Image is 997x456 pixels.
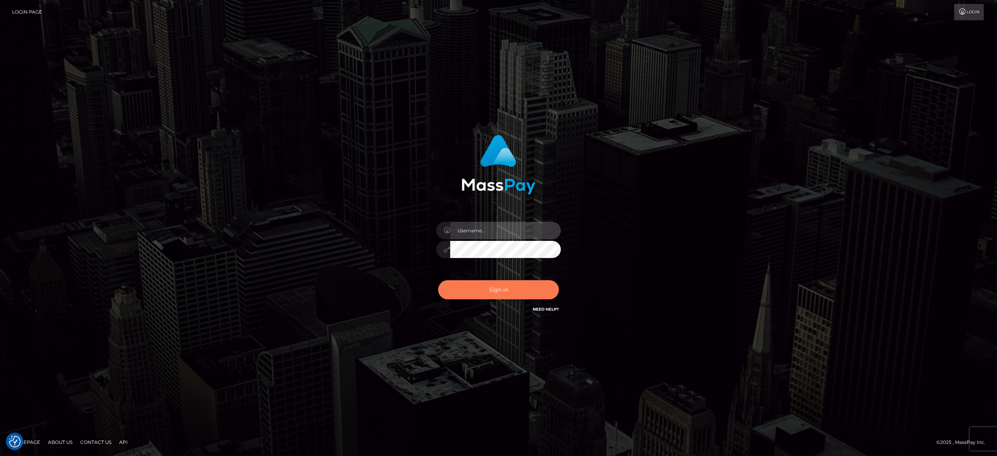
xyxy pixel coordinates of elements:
img: MassPay Login [462,135,535,194]
a: API [116,436,131,448]
a: Login [954,4,984,20]
div: © 2025 , MassPay Inc. [936,438,991,447]
a: Homepage [9,436,43,448]
img: Revisit consent button [9,436,21,447]
button: Consent Preferences [9,436,21,447]
a: Contact Us [77,436,114,448]
input: Username... [450,222,561,239]
button: Sign in [438,280,559,299]
a: Need Help? [533,307,559,312]
a: Login Page [12,4,42,20]
a: About Us [45,436,76,448]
